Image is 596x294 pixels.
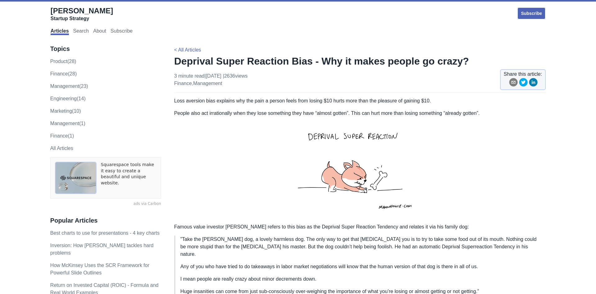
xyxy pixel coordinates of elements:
[50,121,85,126] a: Management(1)
[50,133,74,138] a: Finance(1)
[180,275,541,283] p: I mean people are really crazy about minor decrements down.
[50,201,161,207] a: ads via Carbon
[55,162,97,194] img: ads via Carbon
[278,122,442,218] img: deprival-super-reaction
[174,55,546,67] h1: Deprival Super Reaction Bias - Why it makes people go crazy?
[193,81,222,86] a: management
[50,59,76,64] a: product(28)
[174,97,546,105] p: Loss aversion bias explains why the pain a person feels from losing $10 hurts more than the pleas...
[51,16,113,22] div: Startup Strategy
[50,96,86,101] a: engineering(14)
[50,146,73,151] a: All Articles
[50,217,161,224] h3: Popular Articles
[50,71,77,76] a: finance(28)
[51,28,69,35] a: Articles
[504,70,542,78] span: Share this article:
[101,162,156,194] a: Squarespace tools make it easy to create a beautiful and unique website.
[180,263,541,270] p: Any of you who have tried to do takeaways in labor market negotiations will know that the human v...
[50,263,149,275] a: How McKinsey Uses the SCR Framework for Powerful Slide Outlines
[223,73,248,79] span: | 2636 views
[50,45,161,53] h3: Topics
[517,7,546,20] a: Subscribe
[51,7,113,15] span: [PERSON_NAME]
[519,78,528,89] button: twitter
[509,78,518,89] button: email
[73,28,89,35] a: Search
[51,6,113,22] a: [PERSON_NAME]Startup Strategy
[111,28,133,35] a: Subscribe
[174,47,201,52] a: < All Articles
[174,223,546,231] p: Famous value investor [PERSON_NAME] refers to this bias as the Deprival Super Reaction Tendency a...
[529,78,538,89] button: linkedin
[174,72,248,87] p: 3 minute read | [DATE] ,
[174,110,546,117] p: People also act irrationally when they lose something they have “almost gotten”. This can hurt mo...
[50,243,154,256] a: Inversion: How [PERSON_NAME] tackles hard problems
[180,236,541,258] p: "Take the [PERSON_NAME] dog, a lovely harmless dog. The only way to get that [MEDICAL_DATA] you i...
[50,108,81,114] a: marketing(10)
[174,81,192,86] a: finance
[50,84,88,89] a: management(23)
[93,28,106,35] a: About
[50,230,160,236] a: Best charts to use for presentations - 4 key charts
